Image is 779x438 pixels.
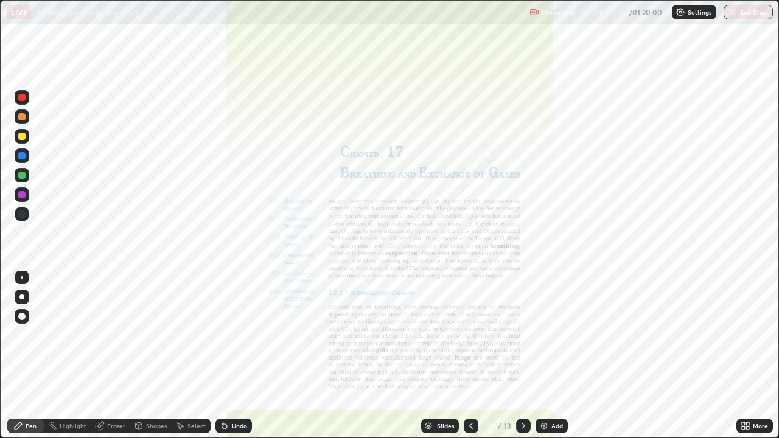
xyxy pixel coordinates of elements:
img: class-settings-icons [676,7,685,17]
div: / [498,422,501,429]
img: add-slide-button [539,421,549,431]
p: Settings [688,9,711,15]
div: 3 [483,422,495,429]
div: Eraser [107,423,125,429]
img: recording.375f2c34.svg [529,7,539,17]
p: Breathing exchange of gases 1 [36,7,138,17]
div: More [753,423,768,429]
p: LIVE [11,7,27,17]
button: End Class [724,5,773,19]
div: Select [187,423,206,429]
div: Shapes [146,423,167,429]
div: Slides [437,423,454,429]
div: Highlight [60,423,86,429]
img: end-class-cross [728,7,738,17]
p: Recording [542,8,576,17]
div: Undo [232,423,247,429]
div: Add [551,423,563,429]
div: 13 [504,420,511,431]
div: Pen [26,423,37,429]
